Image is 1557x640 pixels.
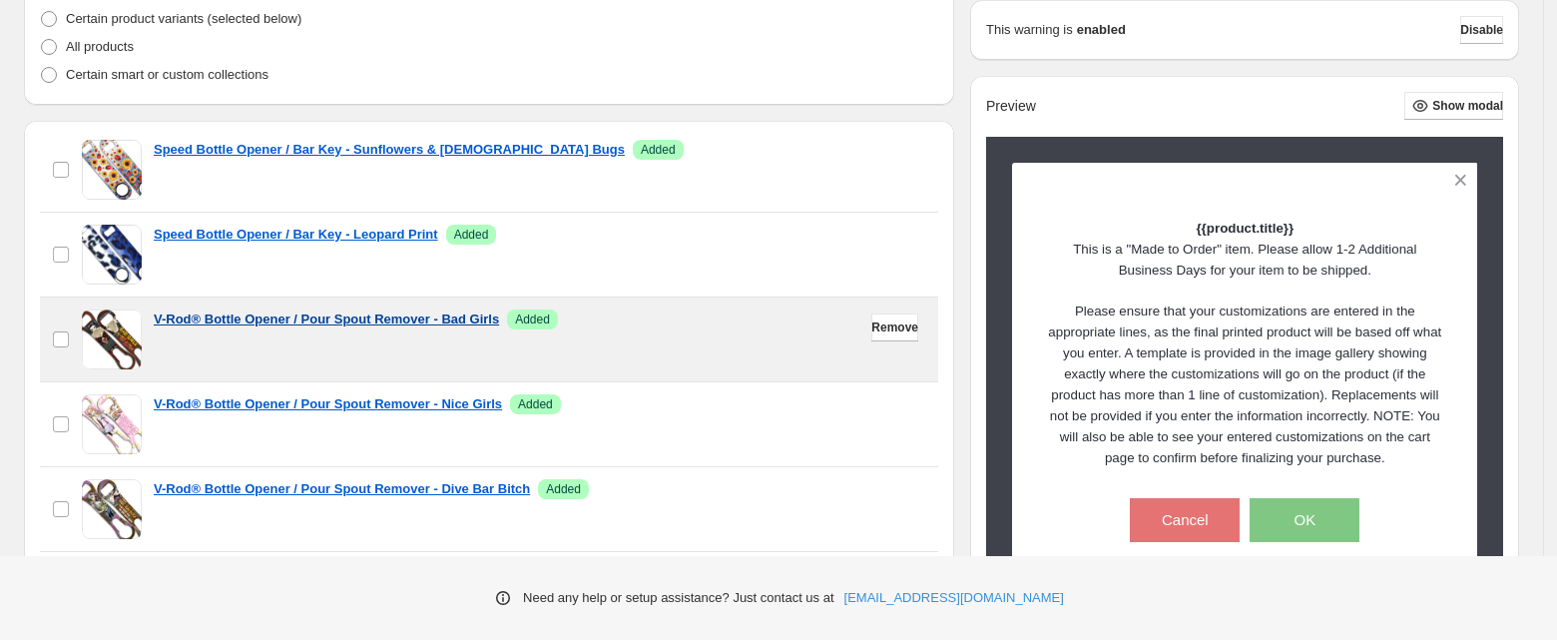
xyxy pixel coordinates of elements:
h2: Preview [986,98,1036,115]
span: Added [518,396,553,412]
p: All products [66,37,134,57]
img: V-Rod® Bottle Opener / Pour Spout Remover - Dive Bar Bitch [82,479,142,539]
p: Certain smart or custom collections [66,65,268,85]
strong: {{product.title}} [1196,221,1294,236]
span: Please ensure that your customizations are entered in the appropriate lines, as the final printed... [1048,304,1441,465]
p: This warning is [986,20,1073,40]
strong: enabled [1077,20,1126,40]
a: Speed Bottle Opener / Bar Key - Leopard Print [154,225,438,245]
button: Cancel [1130,498,1240,542]
span: Disable [1460,22,1503,38]
span: This is a "Made to Order" item. Please allow 1-2 Additional Business Days for your item to be shi... [1073,221,1416,278]
img: V-Rod® Bottle Opener / Pour Spout Remover - Bad Girls [82,310,142,369]
span: Added [454,227,489,243]
span: Added [515,312,550,327]
a: [EMAIL_ADDRESS][DOMAIN_NAME] [844,588,1064,608]
span: Certain product variants (selected below) [66,11,301,26]
img: Speed Bottle Opener / Bar Key - Leopard Print [82,225,142,285]
img: Speed Bottle Opener / Bar Key - Sunflowers & Lady Bugs [82,140,142,200]
span: Added [641,142,676,158]
img: V-Rod® Bottle Opener / Pour Spout Remover - Nice Girls [82,394,142,454]
button: OK [1250,498,1359,542]
button: Show modal [1404,92,1503,120]
a: Speed Bottle Opener / Bar Key - Sunflowers & [DEMOGRAPHIC_DATA] Bugs [154,140,625,160]
span: Added [546,481,581,497]
button: Remove [871,314,918,341]
span: Remove [871,320,918,335]
a: V-Rod® Bottle Opener / Pour Spout Remover - Dive Bar Bitch [154,479,530,499]
button: Disable [1460,16,1503,44]
span: Show modal [1432,98,1503,114]
a: V-Rod® Bottle Opener / Pour Spout Remover - Bad Girls [154,310,499,329]
a: V-Rod® Bottle Opener / Pour Spout Remover - Nice Girls [154,394,502,414]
